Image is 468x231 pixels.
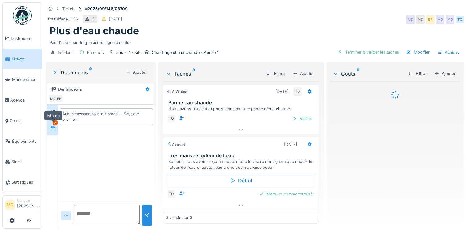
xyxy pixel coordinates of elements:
sup: 0 [357,70,359,77]
a: Maintenance [3,69,42,90]
div: EF [426,15,435,24]
div: Ajouter [432,69,458,78]
div: Demandeurs [58,86,82,92]
span: Tickets [11,56,39,62]
div: TO [456,15,464,24]
div: Aucun message pour le moment … Soyez le premier ! [62,111,150,122]
div: Chauffage et eau chaude - Apollo 1 [152,50,219,55]
h1: Plus d'eau chaude [49,25,139,37]
li: [PERSON_NAME] [17,198,39,211]
div: Coûts [333,70,403,77]
span: Statistiques [11,179,39,185]
div: Incident [58,50,73,55]
div: Modifier [404,48,432,56]
div: Ajouter [123,68,149,76]
div: Valider [290,114,315,123]
div: MD [446,15,454,24]
a: Statistiques [3,172,42,193]
span: Stock [11,159,39,165]
div: Terminer & valider les tâches [335,48,401,56]
div: 3 [92,16,95,22]
div: MD [406,15,415,24]
div: En cours [87,50,104,55]
div: Bonjour, nous avons reçu un appel d'une locataire qui signale que depuis le retour de l'eau chaud... [168,159,316,170]
span: Agenda [10,97,39,103]
sup: 0 [89,69,92,76]
div: EF [55,94,63,103]
div: [DATE] [284,142,297,147]
sup: 3 [192,70,195,77]
a: Équipements [3,131,42,151]
div: TO [293,87,302,96]
div: MD [49,94,57,103]
div: [DATE] [109,16,122,22]
a: Zones [3,111,42,131]
div: Marquer comme terminé [256,190,315,198]
div: Manager [17,198,39,203]
div: 3 visible sur 3 [166,215,192,221]
div: Assigné [167,142,186,147]
li: MD [5,200,15,210]
div: Pas d'eau chaude (plusieurs signalements) [49,37,461,46]
div: Actions [435,48,462,57]
div: Filtrer [264,69,288,78]
div: Tâches [165,70,262,77]
span: Dashboard [11,36,39,41]
div: TO [167,190,176,198]
div: TO [167,114,176,123]
div: Documents [52,69,123,76]
a: Stock [3,151,42,172]
div: Tickets [62,6,75,12]
div: MD [436,15,444,24]
a: Tickets [3,49,42,69]
span: Équipements [12,138,39,144]
div: 2 [53,120,58,125]
strong: #2025/09/146/06709 [83,6,130,12]
div: Ajouter [290,69,316,78]
a: MD Manager[PERSON_NAME] [5,198,39,213]
div: À vérifier [167,89,187,94]
div: Filtrer [406,69,429,78]
div: Nous avons plusieurs appels signalant une panne d'eau chaude [168,106,316,112]
h3: Très mauvais odeur de l'eau [168,153,316,159]
span: Zones [10,118,39,124]
div: Chauffage, ECS [48,16,78,22]
div: Interne [44,111,62,120]
div: [DATE] [275,89,289,94]
div: Début [167,174,315,187]
span: Maintenance [12,76,39,82]
div: MD [416,15,425,24]
div: apollo 1 - site [116,50,141,55]
img: Badge_color-CXgf-gQk.svg [13,6,32,25]
a: Agenda [3,90,42,110]
h3: Panne eau chaude [168,100,316,106]
a: Dashboard [3,28,42,49]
